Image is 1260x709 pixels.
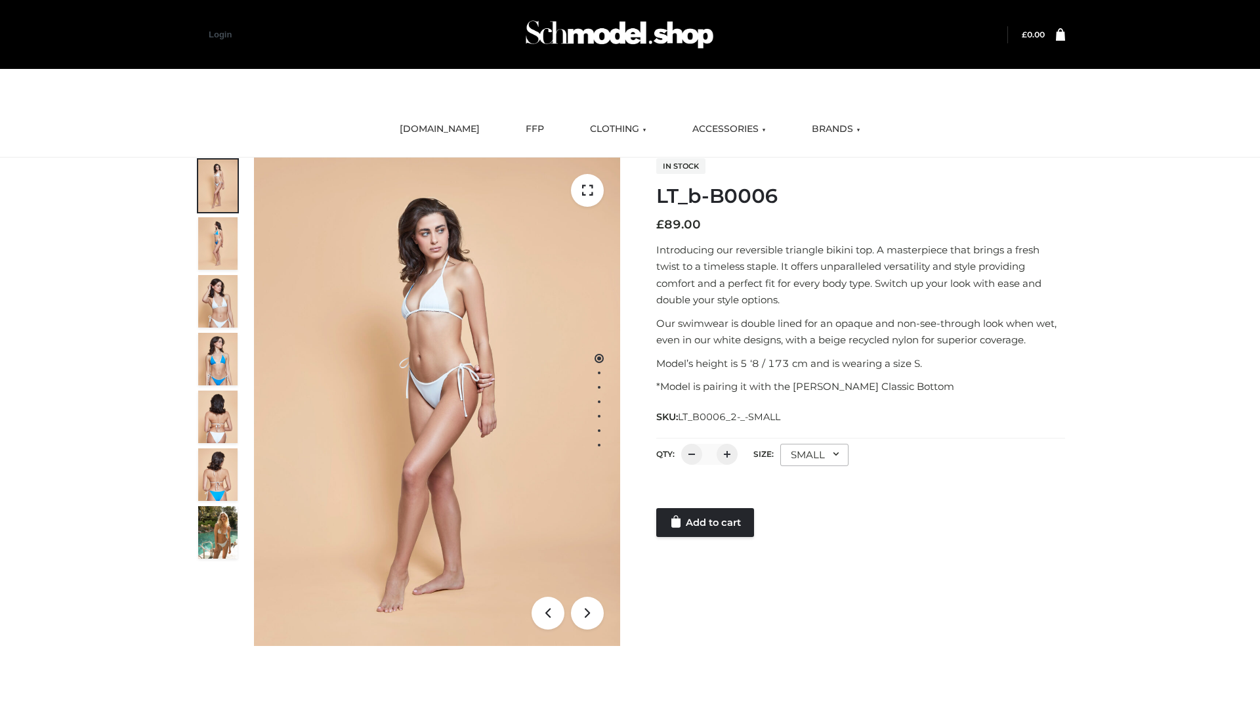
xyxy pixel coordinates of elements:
[656,355,1065,372] p: Model’s height is 5 ‘8 / 173 cm and is wearing a size S.
[198,160,238,212] img: ArielClassicBikiniTop_CloudNine_AzureSky_OW114ECO_1-scaled.jpg
[198,506,238,559] img: Arieltop_CloudNine_AzureSky2.jpg
[682,115,776,144] a: ACCESSORIES
[254,158,620,646] img: ArielClassicBikiniTop_CloudNine_AzureSky_OW114ECO_1
[656,378,1065,395] p: *Model is pairing it with the [PERSON_NAME] Classic Bottom
[1022,30,1045,39] a: £0.00
[1022,30,1045,39] bdi: 0.00
[656,409,782,425] span: SKU:
[656,315,1065,349] p: Our swimwear is double lined for an opaque and non-see-through look when wet, even in our white d...
[802,115,870,144] a: BRANDS
[656,217,664,232] span: £
[656,158,705,174] span: In stock
[390,115,490,144] a: [DOMAIN_NAME]
[656,449,675,459] label: QTY:
[521,9,718,60] img: Schmodel Admin 964
[656,242,1065,309] p: Introducing our reversible triangle bikini top. A masterpiece that brings a fresh twist to a time...
[198,275,238,328] img: ArielClassicBikiniTop_CloudNine_AzureSky_OW114ECO_3-scaled.jpg
[516,115,554,144] a: FFP
[780,444,849,466] div: SMALL
[198,333,238,385] img: ArielClassicBikiniTop_CloudNine_AzureSky_OW114ECO_4-scaled.jpg
[198,448,238,501] img: ArielClassicBikiniTop_CloudNine_AzureSky_OW114ECO_8-scaled.jpg
[678,411,780,423] span: LT_B0006_2-_-SMALL
[1022,30,1027,39] span: £
[198,391,238,443] img: ArielClassicBikiniTop_CloudNine_AzureSky_OW114ECO_7-scaled.jpg
[209,30,232,39] a: Login
[198,217,238,270] img: ArielClassicBikiniTop_CloudNine_AzureSky_OW114ECO_2-scaled.jpg
[656,184,1065,208] h1: LT_b-B0006
[580,115,656,144] a: CLOTHING
[656,508,754,537] a: Add to cart
[656,217,701,232] bdi: 89.00
[753,449,774,459] label: Size:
